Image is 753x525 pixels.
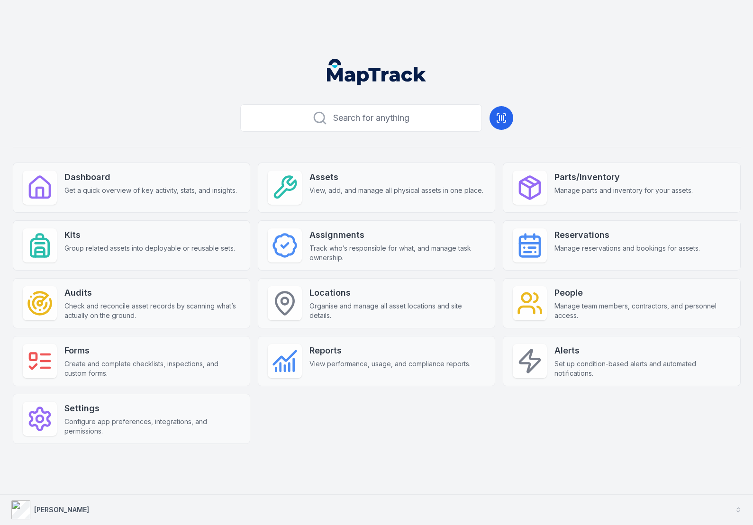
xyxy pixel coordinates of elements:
[309,286,485,299] strong: Locations
[503,278,740,328] a: PeopleManage team members, contractors, and personnel access.
[64,402,240,415] strong: Settings
[312,59,442,85] nav: Global
[240,104,482,132] button: Search for anything
[64,186,237,195] span: Get a quick overview of key activity, stats, and insights.
[309,344,471,357] strong: Reports
[309,244,485,262] span: Track who’s responsible for what, and manage task ownership.
[309,359,471,369] span: View performance, usage, and compliance reports.
[258,220,495,271] a: AssignmentsTrack who’s responsible for what, and manage task ownership.
[554,301,730,320] span: Manage team members, contractors, and personnel access.
[309,171,483,184] strong: Assets
[13,163,250,213] a: DashboardGet a quick overview of key activity, stats, and insights.
[64,228,235,242] strong: Kits
[13,278,250,328] a: AuditsCheck and reconcile asset records by scanning what’s actually on the ground.
[13,394,250,444] a: SettingsConfigure app preferences, integrations, and permissions.
[554,244,700,253] span: Manage reservations and bookings for assets.
[258,336,495,386] a: ReportsView performance, usage, and compliance reports.
[64,344,240,357] strong: Forms
[64,301,240,320] span: Check and reconcile asset records by scanning what’s actually on the ground.
[503,336,740,386] a: AlertsSet up condition-based alerts and automated notifications.
[554,171,693,184] strong: Parts/Inventory
[13,336,250,386] a: FormsCreate and complete checklists, inspections, and custom forms.
[64,286,240,299] strong: Audits
[258,278,495,328] a: LocationsOrganise and manage all asset locations and site details.
[64,359,240,378] span: Create and complete checklists, inspections, and custom forms.
[64,244,235,253] span: Group related assets into deployable or reusable sets.
[309,186,483,195] span: View, add, and manage all physical assets in one place.
[503,220,740,271] a: ReservationsManage reservations and bookings for assets.
[13,220,250,271] a: KitsGroup related assets into deployable or reusable sets.
[258,163,495,213] a: AssetsView, add, and manage all physical assets in one place.
[554,228,700,242] strong: Reservations
[554,359,730,378] span: Set up condition-based alerts and automated notifications.
[34,506,89,514] strong: [PERSON_NAME]
[554,286,730,299] strong: People
[503,163,740,213] a: Parts/InventoryManage parts and inventory for your assets.
[554,186,693,195] span: Manage parts and inventory for your assets.
[554,344,730,357] strong: Alerts
[64,417,240,436] span: Configure app preferences, integrations, and permissions.
[333,111,409,125] span: Search for anything
[309,228,485,242] strong: Assignments
[64,171,237,184] strong: Dashboard
[309,301,485,320] span: Organise and manage all asset locations and site details.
